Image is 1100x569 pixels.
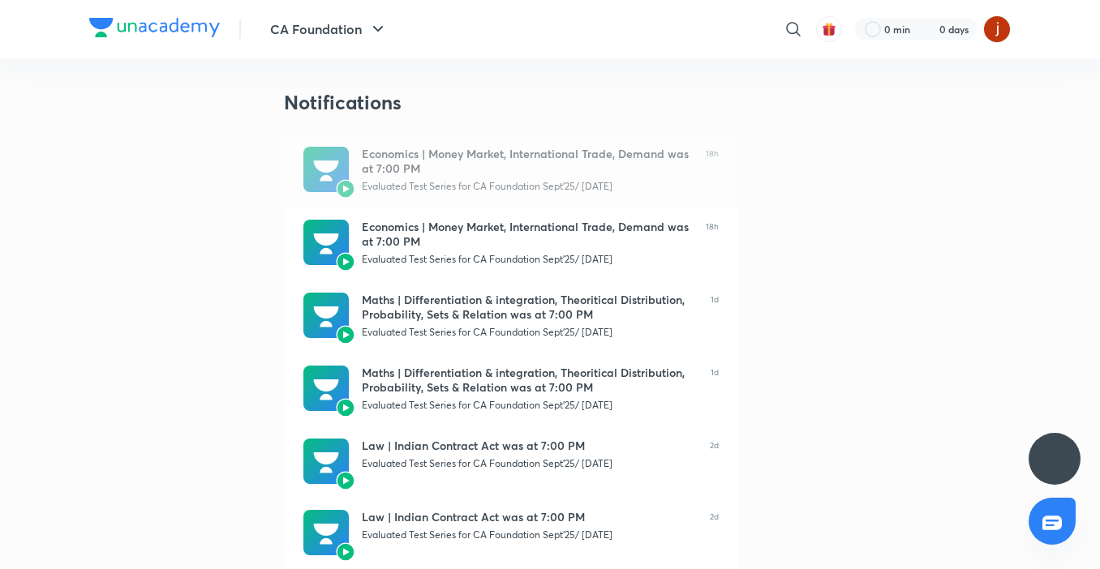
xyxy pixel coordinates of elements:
div: Law | Indian Contract Act was at 7:00 PM [362,510,697,524]
div: Economics | Money Market, International Trade, Demand was at 7:00 PM [362,147,693,176]
img: ttu [1045,449,1064,468]
img: Jhanvi Bhanushali [983,15,1011,43]
img: Avatar [336,325,355,344]
div: Evaluated Test Series for CA Foundation Sept'25/ [DATE] [362,179,693,194]
img: Avatar [303,366,349,411]
img: Avatar [336,179,355,199]
div: Law | Indian Contract Act was at 7:00 PM [362,439,697,453]
img: Avatar [303,439,349,484]
img: Avatar [336,398,355,417]
a: AvatarAvatarEconomics | Money Market, International Trade, Demand was at 7:00 PMEvaluated Test Se... [284,134,738,207]
div: Evaluated Test Series for CA Foundation Sept'25/ [DATE] [362,456,697,471]
div: Maths | Differentiation & integration, Theoritical Distribution, Probability, Sets & Relation was... [362,366,698,395]
span: 2d [710,439,719,484]
a: AvatarAvatarEconomics | Money Market, International Trade, Demand was at 7:00 PMEvaluated Test Se... [284,207,738,280]
span: 18h [706,147,719,194]
img: Avatar [336,542,355,562]
a: AvatarAvatarLaw | Indian Contract Act was at 7:00 PMEvaluated Test Series for CA Foundation Sept'... [284,426,738,497]
div: Maths | Differentiation & integration, Theoritical Distribution, Probability, Sets & Relation was... [362,293,698,322]
span: 2d [710,510,719,555]
img: Avatar [336,252,355,272]
div: Evaluated Test Series for CA Foundation Sept'25/ [DATE] [362,398,698,413]
img: avatar [822,22,836,36]
img: Company Logo [89,18,220,37]
a: AvatarAvatarMaths | Differentiation & integration, Theoritical Distribution, Probability, Sets & ... [284,353,738,426]
div: Economics | Money Market, International Trade, Demand was at 7:00 PM [362,220,693,249]
a: AvatarAvatarLaw | Indian Contract Act was at 7:00 PMEvaluated Test Series for CA Foundation Sept'... [284,497,738,568]
span: 18h [706,220,719,267]
div: Evaluated Test Series for CA Foundation Sept'25/ [DATE] [362,528,697,542]
a: Company Logo [89,18,220,41]
h3: Notifications [284,91,738,114]
button: CA Foundation [260,13,397,45]
span: 1d [711,366,719,413]
img: Avatar [303,147,349,192]
button: avatar [816,16,842,42]
img: Avatar [336,471,355,490]
a: AvatarAvatarMaths | Differentiation & integration, Theoritical Distribution, Probability, Sets & ... [284,280,738,353]
div: Evaluated Test Series for CA Foundation Sept'25/ [DATE] [362,252,693,267]
span: 1d [711,293,719,340]
div: Evaluated Test Series for CA Foundation Sept'25/ [DATE] [362,325,698,340]
img: Avatar [303,293,349,338]
img: Avatar [303,220,349,265]
img: streak [920,21,936,37]
img: Avatar [303,510,349,555]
